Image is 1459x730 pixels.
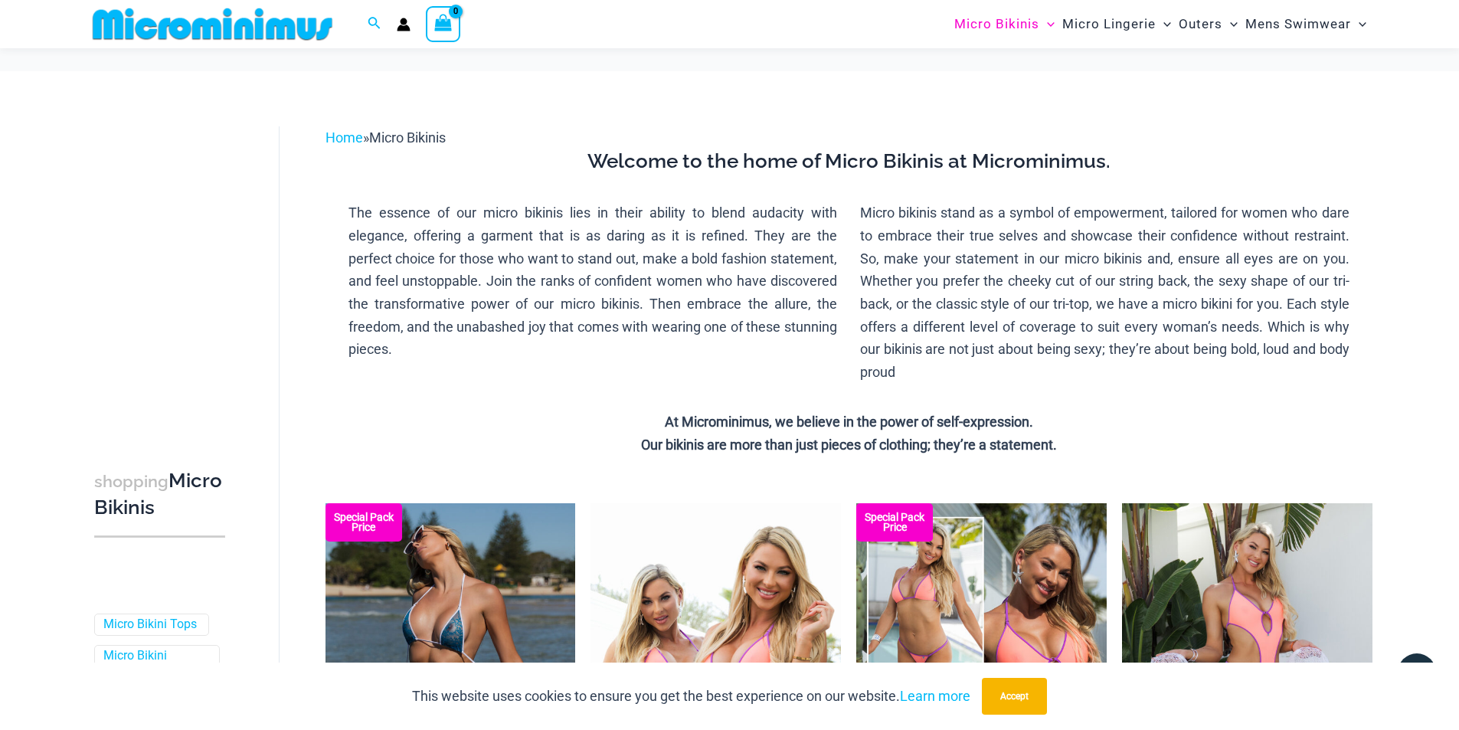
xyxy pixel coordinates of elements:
[948,2,1373,46] nav: Site Navigation
[94,468,225,521] h3: Micro Bikinis
[1156,5,1171,44] span: Menu Toggle
[368,15,381,34] a: Search icon link
[1175,5,1241,44] a: OutersMenu ToggleMenu Toggle
[1179,5,1222,44] span: Outers
[1351,5,1366,44] span: Menu Toggle
[856,512,933,532] b: Special Pack Price
[325,129,363,146] a: Home
[1039,5,1055,44] span: Menu Toggle
[1222,5,1238,44] span: Menu Toggle
[860,201,1349,384] p: Micro bikinis stand as a symbol of empowerment, tailored for women who dare to embrace their true...
[87,7,339,41] img: MM SHOP LOGO FLAT
[641,437,1057,453] strong: Our bikinis are more than just pieces of clothing; they’re a statement.
[426,6,461,41] a: View Shopping Cart, empty
[103,648,208,680] a: Micro Bikini Bottoms
[337,149,1361,175] h3: Welcome to the home of Micro Bikinis at Microminimus.
[397,18,411,31] a: Account icon link
[94,114,232,421] iframe: TrustedSite Certified
[900,688,970,704] a: Learn more
[325,129,446,146] span: »
[94,472,168,491] span: shopping
[982,678,1047,715] button: Accept
[1062,5,1156,44] span: Micro Lingerie
[325,512,402,532] b: Special Pack Price
[1058,5,1175,44] a: Micro LingerieMenu ToggleMenu Toggle
[103,617,197,633] a: Micro Bikini Tops
[369,129,446,146] span: Micro Bikinis
[950,5,1058,44] a: Micro BikinisMenu ToggleMenu Toggle
[954,5,1039,44] span: Micro Bikinis
[1245,5,1351,44] span: Mens Swimwear
[1241,5,1370,44] a: Mens SwimwearMenu ToggleMenu Toggle
[665,414,1033,430] strong: At Microminimus, we believe in the power of self-expression.
[412,685,970,708] p: This website uses cookies to ensure you get the best experience on our website.
[348,201,838,361] p: The essence of our micro bikinis lies in their ability to blend audacity with elegance, offering ...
